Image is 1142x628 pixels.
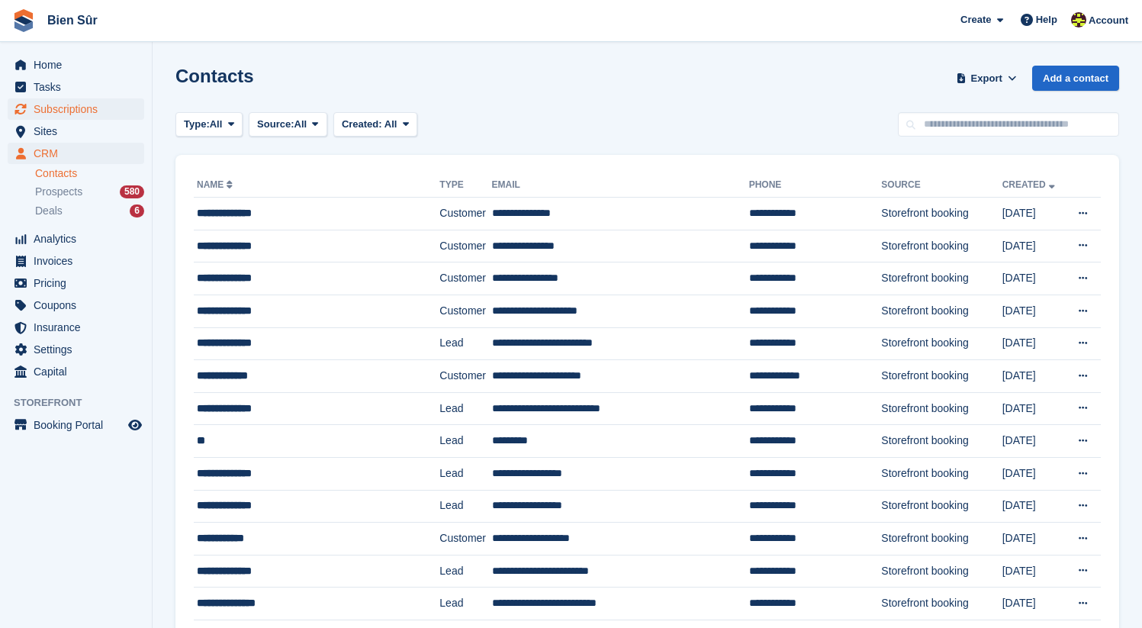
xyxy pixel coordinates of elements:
td: Storefront booking [881,230,1002,262]
a: Bien Sûr [41,8,104,33]
a: Name [197,179,236,190]
td: Lead [439,555,491,588]
td: Lead [439,327,491,360]
td: [DATE] [1002,230,1065,262]
td: Customer [439,198,491,230]
th: Phone [749,173,882,198]
span: Settings [34,339,125,360]
td: Storefront booking [881,295,1002,327]
span: Booking Portal [34,414,125,436]
div: 580 [120,185,144,198]
td: Storefront booking [881,198,1002,230]
h1: Contacts [175,66,254,86]
th: Source [881,173,1002,198]
a: menu [8,76,144,98]
span: Prospects [35,185,82,199]
span: Analytics [34,228,125,250]
td: [DATE] [1002,327,1065,360]
td: [DATE] [1002,360,1065,393]
td: Lead [439,392,491,425]
td: Storefront booking [881,360,1002,393]
span: Insurance [34,317,125,338]
span: Create [960,12,991,27]
td: [DATE] [1002,490,1065,523]
td: [DATE] [1002,198,1065,230]
td: Lead [439,490,491,523]
span: All [384,118,397,130]
a: menu [8,98,144,120]
a: Preview store [126,416,144,434]
span: Export [971,71,1002,86]
a: menu [8,143,144,164]
span: Account [1089,13,1128,28]
th: Email [492,173,749,198]
td: Storefront booking [881,392,1002,425]
td: [DATE] [1002,457,1065,490]
span: Coupons [34,295,125,316]
td: [DATE] [1002,295,1065,327]
td: Customer [439,295,491,327]
td: Storefront booking [881,457,1002,490]
span: Created: [342,118,382,130]
button: Created: All [333,112,417,137]
button: Type: All [175,112,243,137]
td: Storefront booking [881,490,1002,523]
td: Storefront booking [881,262,1002,295]
td: Customer [439,523,491,556]
td: [DATE] [1002,392,1065,425]
div: 6 [130,205,144,217]
a: menu [8,54,144,76]
a: menu [8,339,144,360]
td: Lead [439,457,491,490]
a: menu [8,250,144,272]
span: Capital [34,361,125,382]
a: Contacts [35,166,144,181]
span: Source: [257,117,294,132]
th: Type [439,173,491,198]
button: Source: All [249,112,327,137]
td: Customer [439,360,491,393]
td: Storefront booking [881,588,1002,620]
td: [DATE] [1002,425,1065,458]
td: [DATE] [1002,262,1065,295]
td: Lead [439,588,491,620]
td: [DATE] [1002,555,1065,588]
span: Deals [35,204,63,218]
span: All [210,117,223,132]
td: Customer [439,262,491,295]
img: stora-icon-8386f47178a22dfd0bd8f6a31ec36ba5ce8667c1dd55bd0f319d3a0aa187defe.svg [12,9,35,32]
a: menu [8,295,144,316]
td: [DATE] [1002,523,1065,556]
a: menu [8,121,144,142]
a: menu [8,272,144,294]
td: Storefront booking [881,555,1002,588]
a: menu [8,317,144,338]
td: Lead [439,425,491,458]
td: Customer [439,230,491,262]
a: Created [1002,179,1058,190]
button: Export [953,66,1020,91]
span: Subscriptions [34,98,125,120]
a: Deals 6 [35,203,144,219]
span: Invoices [34,250,125,272]
a: Add a contact [1032,66,1119,91]
span: Storefront [14,395,152,411]
a: Prospects 580 [35,184,144,200]
td: Storefront booking [881,523,1002,556]
img: Marie Tran [1071,12,1086,27]
a: menu [8,361,144,382]
span: Help [1036,12,1057,27]
td: Storefront booking [881,327,1002,360]
span: Sites [34,121,125,142]
span: Tasks [34,76,125,98]
span: Pricing [34,272,125,294]
span: Home [34,54,125,76]
td: [DATE] [1002,588,1065,620]
a: menu [8,414,144,436]
span: CRM [34,143,125,164]
td: Storefront booking [881,425,1002,458]
a: menu [8,228,144,250]
span: Type: [184,117,210,132]
span: All [294,117,307,132]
